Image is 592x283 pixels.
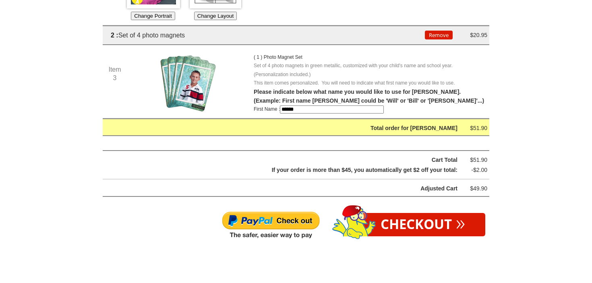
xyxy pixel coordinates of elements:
[157,53,217,114] img: item image
[463,165,487,175] div: -$2.00
[111,32,118,39] span: 2 :
[194,12,237,20] button: Change Layout
[254,53,334,62] p: ( 1 ) Photo Magnet Set
[254,79,475,88] p: This item comes personalized. You will need to indicate what first name you would like to use.
[221,211,320,240] img: Paypal
[463,155,487,165] div: $51.90
[463,30,487,40] div: $20.95
[360,213,485,236] a: Checkout»
[103,65,127,83] div: Item 3
[425,31,453,39] button: Remove
[123,155,457,165] div: Cart Total
[103,30,425,40] div: Set of 4 photo magnets
[456,218,465,227] span: »
[123,123,457,133] div: Total order for [PERSON_NAME]
[254,97,484,104] i: (Example: First name [PERSON_NAME] could be 'Will' or 'Bill' or '[PERSON_NAME]'...)
[425,30,449,40] div: Remove
[463,184,487,194] div: $49.90
[254,106,384,112] div: First Name :
[123,184,457,194] div: Adjusted Cart
[254,62,475,79] p: Set of 4 photo magnets in green metallic, customized with your child's name and school year. (Per...
[254,88,515,105] div: Please indicate below what name you would like to use for [PERSON_NAME].
[463,123,487,133] div: $51.90
[123,165,457,175] div: If your order is more than $45, you automatically get $2 off your total:
[131,12,175,20] button: Change Portrait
